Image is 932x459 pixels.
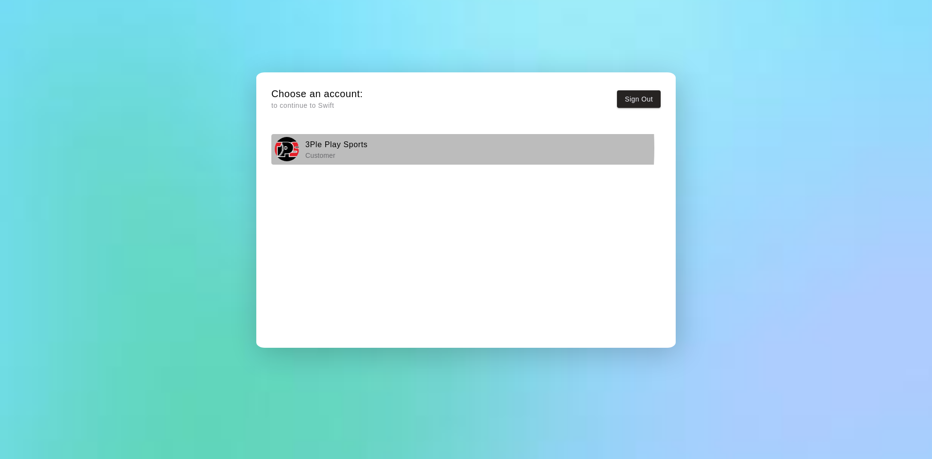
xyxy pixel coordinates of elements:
[271,101,363,111] p: to continue to Swift
[617,90,661,108] button: Sign Out
[305,151,368,160] p: Customer
[271,134,661,165] button: 3Ple Play Sports3Ple Play Sports Customer
[275,137,299,161] img: 3Ple Play Sports
[271,87,363,101] h5: Choose an account:
[305,138,368,151] h6: 3Ple Play Sports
